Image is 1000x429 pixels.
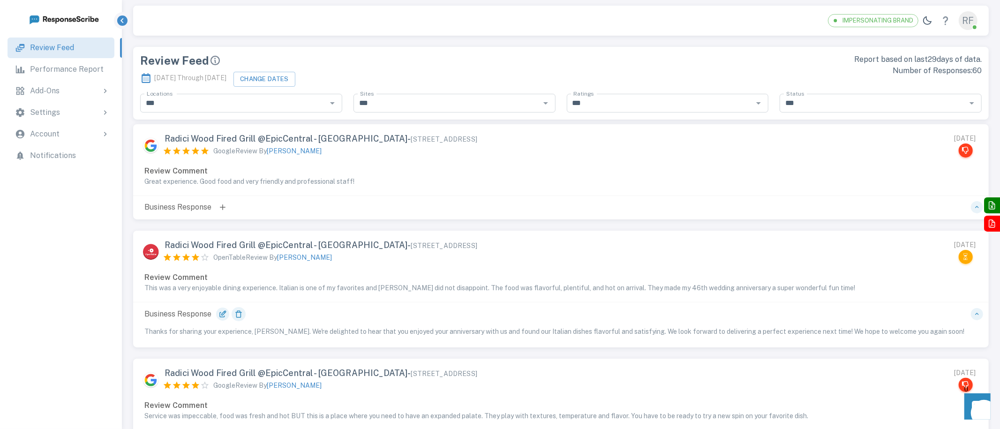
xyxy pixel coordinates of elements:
a: Performance Report [8,59,114,80]
span: [STREET_ADDRESS] [411,242,477,249]
a: Review Feed [8,38,114,58]
span: Impersonating Brand [838,16,918,25]
div: [DATE] [954,134,976,143]
a: Notifications [8,145,114,166]
p: Review Comment [144,272,977,283]
p: Review Feed [30,42,74,53]
div: Review Feed [140,54,556,67]
p: Review Comment [144,400,977,411]
label: Locations [147,90,173,98]
img: OpenTable [143,244,159,260]
button: Open [326,97,339,110]
p: [DATE] Through [DATE] [140,69,226,87]
p: Settings [30,107,60,118]
div: Settings [8,102,114,123]
span: Radici Wood Fired Grill @EpicCentral - [GEOGRAPHIC_DATA] - [165,368,477,378]
span: [STREET_ADDRESS] [411,135,477,143]
a: Help Center [936,11,955,30]
img: Google [143,372,159,388]
iframe: Front Chat [955,387,996,427]
p: Number of Responses: 60 [567,65,982,76]
p: Great experience. Good food and very friendly and professional staff! [144,177,977,186]
div: Add-Ons [8,81,114,101]
span: Radici Wood Fired Grill @EpicCentral - [GEOGRAPHIC_DATA] - [165,240,477,250]
p: This was a very enjoyable dining experience. Italian is one of my favorites and [PERSON_NAME] did... [144,283,977,293]
button: Open [752,97,765,110]
span: [PERSON_NAME] [267,147,322,155]
p: Business Response [139,307,251,321]
p: Add-Ons [30,85,60,97]
p: Report based on last 29 days of data. [567,54,982,65]
button: This response is in the posting queue and will be on the live site shortly. [959,250,973,264]
button: We do not have the login credentials for this site and therefore cannot respond. Please enter you... [959,378,973,392]
div: Account [8,124,114,144]
img: logo [29,13,99,25]
p: Thanks for sharing your experience, [PERSON_NAME]. We're delighted to hear that you enjoyed your ... [144,327,977,336]
p: Notifications [30,150,76,161]
p: Review Comment [144,166,977,177]
button: Change Dates [233,72,295,87]
p: Performance Report [30,64,104,75]
span: [PERSON_NAME] [277,254,332,261]
img: Google [143,137,159,154]
p: Google Review By [213,146,322,156]
p: Business Response [139,201,235,214]
p: Service was impeccable, food was fresh and hot BUT this is a place where you need to have an expa... [144,411,977,421]
button: Open [539,97,552,110]
div: [DATE] [954,368,976,378]
label: Sites [360,90,374,98]
p: Account [30,128,60,140]
span: Radici Wood Fired Grill @EpicCentral - [GEOGRAPHIC_DATA] - [165,134,477,144]
label: Status [786,90,804,98]
button: Export to Excel [984,197,1000,213]
p: OpenTable Review By [213,253,332,263]
button: We do not have the login credentials for this site and therefore cannot respond. Please enter you... [959,143,973,158]
span: [STREET_ADDRESS] [411,370,477,377]
span: [PERSON_NAME] [267,382,322,389]
div: RF [959,11,977,30]
button: Open [965,97,978,110]
p: Google Review By [213,381,322,391]
label: Ratings [573,90,594,98]
button: Export to PDF [984,216,1000,232]
div: [DATE] [954,240,976,250]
